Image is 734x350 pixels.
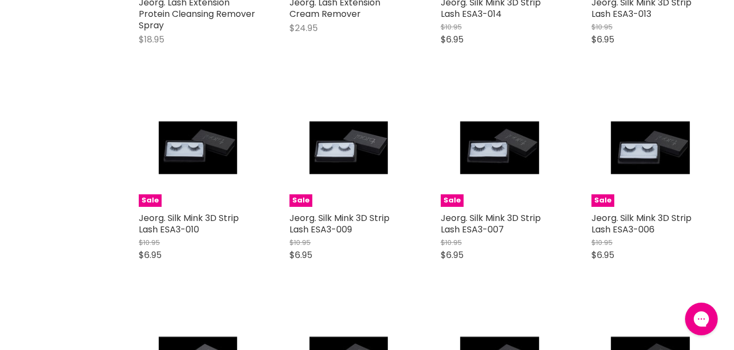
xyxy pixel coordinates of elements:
span: $6.95 [441,249,464,261]
a: Jeorg. Silk Mink 3D Strip Lash ESA3-009Sale [289,89,408,207]
span: $10.95 [289,237,311,248]
a: Jeorg. Silk Mink 3D Strip Lash ESA3-009 [289,212,390,236]
span: $6.95 [591,249,614,261]
span: $10.95 [441,237,462,248]
span: $10.95 [591,22,613,32]
img: Jeorg. Silk Mink 3D Strip Lash ESA3-010 [158,89,237,207]
span: $10.95 [591,237,613,248]
a: Jeorg. Silk Mink 3D Strip Lash ESA3-006 [591,212,692,236]
img: Jeorg. Silk Mink 3D Strip Lash ESA3-006 [611,89,690,207]
span: $6.95 [139,249,162,261]
a: Jeorg. Silk Mink 3D Strip Lash ESA3-007 [441,212,541,236]
span: $6.95 [591,33,614,46]
img: Jeorg. Silk Mink 3D Strip Lash ESA3-007 [460,89,539,207]
span: $10.95 [441,22,462,32]
a: Jeorg. Silk Mink 3D Strip Lash ESA3-006Sale [591,89,710,207]
span: $6.95 [289,249,312,261]
a: Jeorg. Silk Mink 3D Strip Lash ESA3-010Sale [139,89,257,207]
a: Jeorg. Silk Mink 3D Strip Lash ESA3-010 [139,212,239,236]
span: Sale [441,194,464,207]
a: Jeorg. Silk Mink 3D Strip Lash ESA3-007Sale [441,89,559,207]
span: $24.95 [289,22,318,34]
span: $10.95 [139,237,160,248]
img: Jeorg. Silk Mink 3D Strip Lash ESA3-009 [310,89,388,207]
span: Sale [289,194,312,207]
iframe: Gorgias live chat messenger [680,299,723,339]
span: $6.95 [441,33,464,46]
span: Sale [139,194,162,207]
span: Sale [591,194,614,207]
span: $18.95 [139,33,164,46]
